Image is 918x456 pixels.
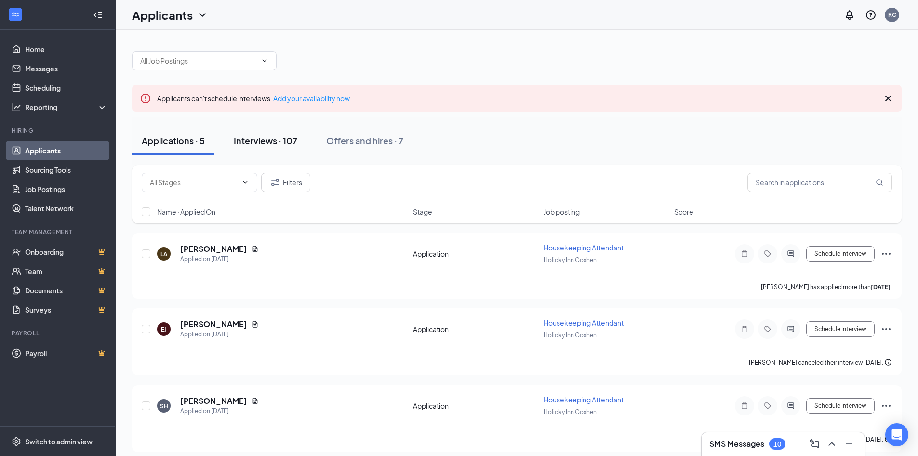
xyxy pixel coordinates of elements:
[884,359,892,366] svg: Info
[876,179,883,186] svg: MagnifyingGlass
[806,398,875,414] button: Schedule Interview
[11,10,20,19] svg: WorkstreamLogo
[12,329,106,337] div: Payroll
[544,395,624,404] span: Housekeeping Attendant
[739,402,750,410] svg: Note
[150,177,238,188] input: All Stages
[709,439,764,449] h3: SMS Messages
[273,94,350,103] a: Add your availability now
[826,438,838,450] svg: ChevronUp
[844,9,855,21] svg: Notifications
[413,249,538,259] div: Application
[197,9,208,21] svg: ChevronDown
[544,408,597,415] span: Holiday Inn Goshen
[544,318,624,327] span: Housekeeping Attendant
[180,254,259,264] div: Applied on [DATE]
[251,320,259,328] svg: Document
[251,397,259,405] svg: Document
[413,207,432,217] span: Stage
[12,437,21,446] svg: Settings
[93,10,103,20] svg: Collapse
[882,93,894,104] svg: Cross
[25,102,108,112] div: Reporting
[25,437,93,446] div: Switch to admin view
[884,435,892,443] svg: Info
[12,228,106,236] div: Team Management
[880,400,892,412] svg: Ellipses
[674,207,693,217] span: Score
[142,135,205,147] div: Applications · 5
[761,283,892,291] p: [PERSON_NAME] has applied more than .
[241,179,249,186] svg: ChevronDown
[785,325,797,333] svg: ActiveChat
[807,436,822,452] button: ComposeMessage
[180,406,259,416] div: Applied on [DATE]
[806,246,875,262] button: Schedule Interview
[762,325,773,333] svg: Tag
[132,7,193,23] h1: Applicants
[806,321,875,337] button: Schedule Interview
[25,262,107,281] a: TeamCrown
[843,438,855,450] svg: Minimize
[25,199,107,218] a: Talent Network
[785,402,797,410] svg: ActiveChat
[865,9,877,21] svg: QuestionInfo
[809,438,820,450] svg: ComposeMessage
[25,160,107,180] a: Sourcing Tools
[880,248,892,260] svg: Ellipses
[157,94,350,103] span: Applicants can't schedule interviews.
[880,323,892,335] svg: Ellipses
[413,324,538,334] div: Application
[871,283,891,290] b: [DATE]
[12,126,106,135] div: Hiring
[739,250,750,258] svg: Note
[261,173,310,192] button: Filter Filters
[885,423,908,446] div: Open Intercom Messenger
[413,401,538,411] div: Application
[12,102,21,112] svg: Analysis
[161,325,167,333] div: EJ
[261,57,268,65] svg: ChevronDown
[180,396,247,406] h5: [PERSON_NAME]
[180,244,247,254] h5: [PERSON_NAME]
[25,242,107,262] a: OnboardingCrown
[544,243,624,252] span: Housekeeping Attendant
[785,250,797,258] svg: ActiveChat
[773,440,781,448] div: 10
[747,173,892,192] input: Search in applications
[544,207,580,217] span: Job posting
[180,319,247,330] h5: [PERSON_NAME]
[888,11,896,19] div: RC
[544,256,597,263] span: Holiday Inn Goshen
[25,344,107,363] a: PayrollCrown
[160,250,167,258] div: LA
[25,281,107,300] a: DocumentsCrown
[749,358,892,368] div: [PERSON_NAME] canceled their interview [DATE].
[180,330,259,339] div: Applied on [DATE]
[160,402,168,410] div: SH
[25,141,107,160] a: Applicants
[140,55,257,66] input: All Job Postings
[157,207,215,217] span: Name · Applied On
[326,135,403,147] div: Offers and hires · 7
[25,78,107,97] a: Scheduling
[25,300,107,319] a: SurveysCrown
[841,436,857,452] button: Minimize
[739,325,750,333] svg: Note
[25,40,107,59] a: Home
[269,177,281,188] svg: Filter
[25,59,107,78] a: Messages
[234,135,297,147] div: Interviews · 107
[824,436,839,452] button: ChevronUp
[544,332,597,339] span: Holiday Inn Goshen
[762,250,773,258] svg: Tag
[25,180,107,199] a: Job Postings
[251,245,259,253] svg: Document
[762,402,773,410] svg: Tag
[140,93,151,104] svg: Error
